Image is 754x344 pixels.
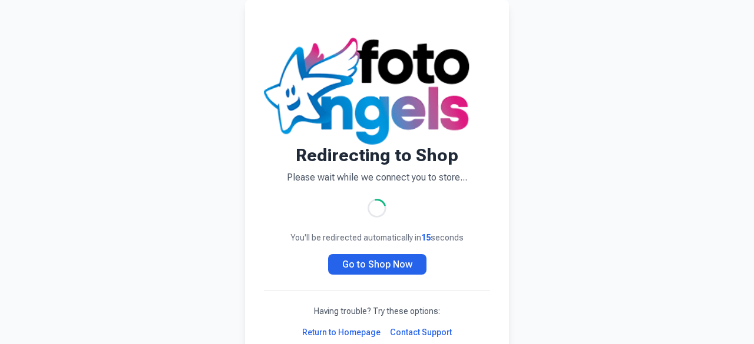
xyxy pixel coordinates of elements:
[328,254,426,275] a: Go to Shop Now
[302,326,381,338] a: Return to Homepage
[264,171,490,185] p: Please wait while we connect you to store...
[421,233,431,242] span: 15
[264,232,490,243] p: You'll be redirected automatically in seconds
[264,305,490,317] p: Having trouble? Try these options:
[390,326,452,338] a: Contact Support
[264,145,490,166] h1: Redirecting to Shop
